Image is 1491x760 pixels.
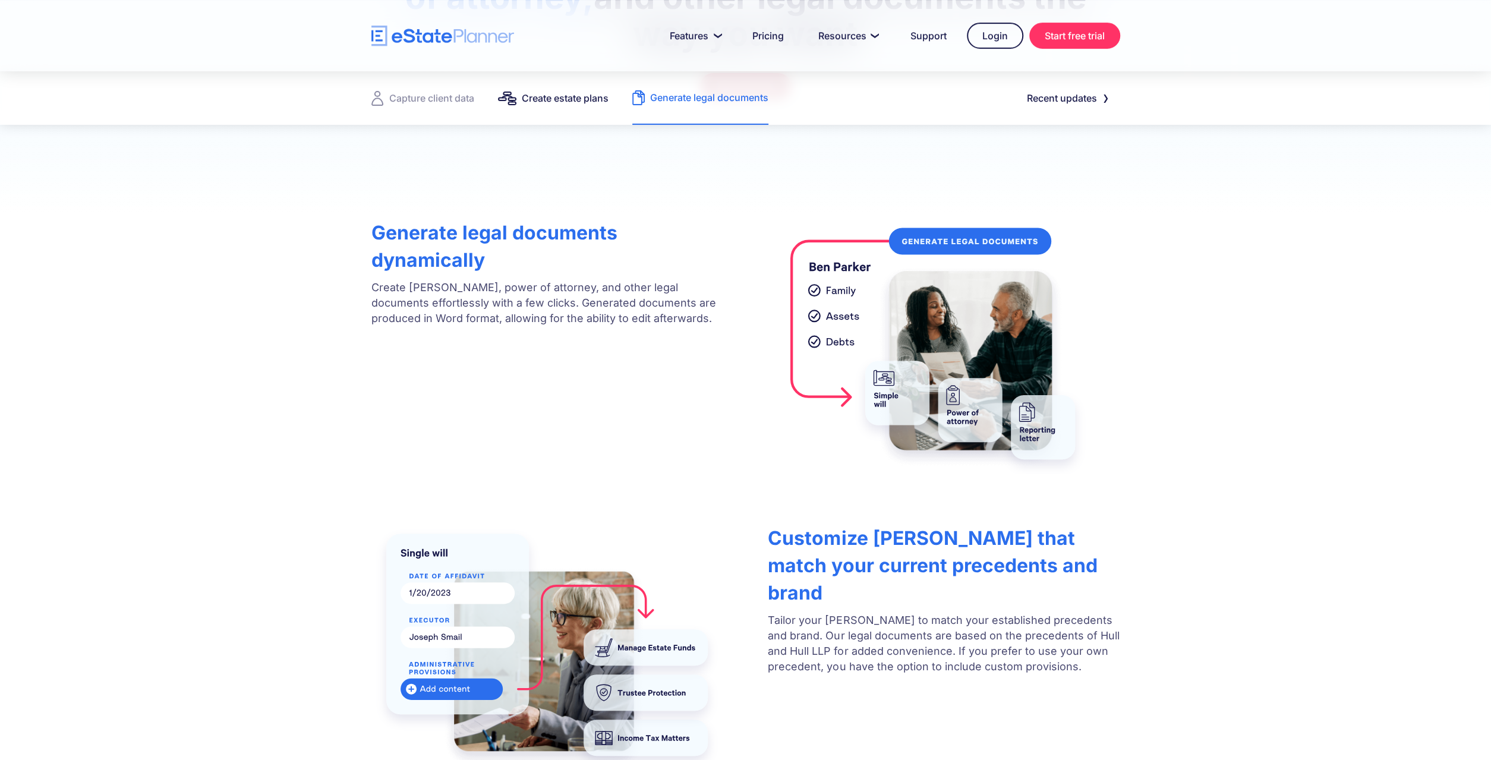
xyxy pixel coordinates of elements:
img: software for lawyers to generate wills, POAs, and other legal documents [777,213,1090,474]
div: Generate legal documents [650,89,768,106]
a: Pricing [738,24,798,48]
div: Capture client data [389,90,474,106]
a: Support [896,24,961,48]
p: Tailor your [PERSON_NAME] to match your established precedents and brand. Our legal documents are... [768,613,1120,674]
div: Recent updates [1027,90,1097,106]
strong: Generate legal documents dynamically [371,221,617,272]
strong: Customize [PERSON_NAME] that match your current precedents and brand [768,526,1097,604]
a: Recent updates [1013,86,1120,110]
a: Create estate plans [498,71,609,125]
a: Login [967,23,1023,49]
a: Features [655,24,732,48]
a: Capture client data [371,71,474,125]
p: Create [PERSON_NAME], power of attorney, and other legal documents effortlessly with a few clicks... [371,280,723,326]
a: Start free trial [1029,23,1120,49]
a: Resources [804,24,890,48]
div: Create estate plans [522,90,609,106]
a: home [371,26,514,46]
a: Generate legal documents [632,71,768,125]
